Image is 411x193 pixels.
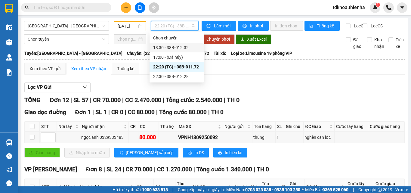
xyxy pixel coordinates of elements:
[304,21,340,31] button: bar-chartThống kê
[153,35,200,41] div: Chọn chuyến
[33,4,104,11] input: Tìm tên, số ĐT hoặc mã đơn
[202,34,235,44] button: Chuyển phơi
[154,166,156,173] span: |
[149,2,159,13] button: aim
[163,96,164,104] span: |
[156,109,158,116] span: |
[6,153,12,159] span: question-circle
[335,122,368,132] th: Cước lấy hàng
[113,186,168,193] span: Hỗ trợ kỹ thuật:
[118,23,137,30] input: 13/09/2025
[5,4,13,13] img: logo-vxr
[328,4,370,11] span: tdkhoa.thienha
[153,64,200,70] div: 22:20 (TC) - 38B-011.72
[6,167,12,173] span: notification
[6,139,12,146] img: warehouse-icon
[284,122,304,132] th: Ghi chú
[253,134,274,141] div: thùng
[235,184,254,190] span: Người gửi
[128,109,155,116] span: CC 80.000
[28,83,51,91] span: Lọc VP Gửi
[400,5,405,10] span: caret-down
[231,50,292,57] span: Loại xe: Limousine 19 phòng VIP
[6,69,12,76] img: solution-icon
[150,33,204,43] div: Chọn chuyến
[188,151,192,155] span: printer
[81,134,128,141] div: ngọc anh 0329333483
[80,184,129,190] span: Người nhận
[214,23,231,29] span: Làm mới
[277,134,283,141] div: 1
[126,149,174,156] span: [PERSON_NAME] sắp xếp
[108,109,110,116] span: |
[124,5,128,10] span: plus
[351,36,364,50] span: Đã giao
[138,122,159,132] th: CC
[71,65,106,72] div: Xem theo VP nhận
[121,2,131,13] button: plus
[129,122,138,132] th: CR
[24,51,122,56] b: Tuyến: [GEOGRAPHIC_DATA] - [GEOGRAPHIC_DATA]
[127,50,171,57] span: Chuyến: (22:20 [DATE])
[24,109,66,116] span: Giao dọc đường
[24,148,60,157] button: uploadGiao hàng
[73,96,88,104] span: SL 57
[194,149,204,156] span: In DS
[50,96,69,104] span: Đơn 12
[86,166,102,173] span: Đơn 8
[104,166,105,173] span: |
[393,36,406,50] span: Trên xe
[125,109,126,116] span: |
[276,122,285,132] th: SL
[117,65,134,72] div: Thống kê
[245,187,300,192] strong: 0708 023 035 - 0935 103 250
[386,5,391,10] img: phone-icon
[179,123,217,130] span: Mã GD
[378,188,382,192] span: copyright
[28,35,105,44] span: Chọn tuyến
[304,134,333,141] div: nghèn can lộc
[95,109,107,116] span: SL 1
[177,132,223,143] td: VPNH1309250092
[153,44,200,51] div: 13:30 - 38B-012.32
[82,123,123,130] span: Người nhận
[58,184,72,190] span: Nơi lấy
[206,24,212,29] span: sync
[247,36,267,42] span: Xuất Excel
[193,166,195,173] span: |
[6,54,12,61] img: warehouse-icon
[353,186,354,193] span: |
[159,122,177,132] th: Thu hộ
[111,109,123,116] span: CR 0
[368,122,405,132] th: Cước giao hàng
[125,96,161,104] span: CC 2.470.000
[202,21,236,31] button: syncLàm mới
[40,122,57,132] th: STT
[238,21,269,31] button: printerIn phơi
[224,123,246,130] span: Người gửi
[226,186,300,193] span: Miền Nam
[117,36,137,42] input: Chọn ngày
[225,149,242,156] span: In biên lai
[172,186,173,193] span: |
[193,184,227,190] span: Mã GD
[376,3,380,7] sup: 1
[126,166,153,173] span: CR 70.000
[196,166,252,173] span: Tổng cước 1.340.000
[70,96,72,104] span: |
[24,96,41,104] span: TỔNG
[178,134,222,141] div: VPNH1309250092
[6,180,12,186] span: message
[306,184,340,190] span: ĐC Giao
[122,96,124,104] span: |
[157,166,192,173] span: CC 1.270.000
[257,166,269,173] span: TH 0
[208,109,210,116] span: |
[211,109,224,116] span: TH 0
[309,24,314,29] span: bar-chart
[372,36,387,50] span: Kho nhận
[90,96,91,104] span: |
[323,187,348,192] strong: 0369 525 060
[139,133,158,142] div: 80.000
[213,148,247,157] button: printerIn biên lai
